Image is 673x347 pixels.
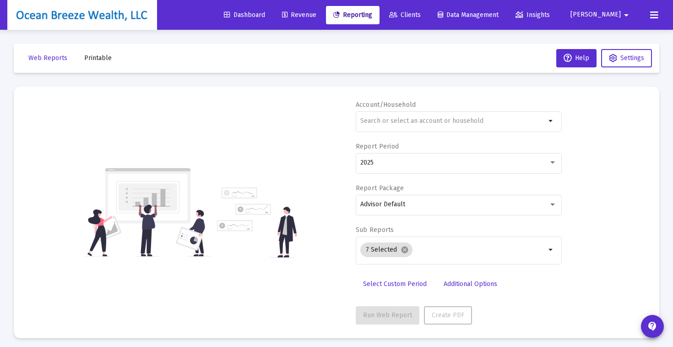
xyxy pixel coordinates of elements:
[620,54,644,62] span: Settings
[356,101,416,109] label: Account/Household
[438,11,499,19] span: Data Management
[356,143,399,150] label: Report Period
[432,311,464,319] span: Create PDF
[430,6,506,24] a: Data Management
[224,11,265,19] span: Dashboard
[14,6,150,24] img: Dashboard
[326,6,380,24] a: Reporting
[444,280,497,288] span: Additional Options
[217,187,297,258] img: reporting-alt
[360,200,405,208] span: Advisor Default
[564,54,589,62] span: Help
[77,49,119,67] button: Printable
[360,117,546,125] input: Search or select an account or household
[275,6,324,24] a: Revenue
[363,311,412,319] span: Run Web Report
[570,11,621,19] span: [PERSON_NAME]
[21,49,75,67] button: Web Reports
[424,306,472,325] button: Create PDF
[356,184,404,192] label: Report Package
[84,54,112,62] span: Printable
[389,11,421,19] span: Clients
[516,11,550,19] span: Insights
[356,306,419,325] button: Run Web Report
[333,11,372,19] span: Reporting
[546,244,557,255] mat-icon: arrow_drop_down
[217,6,272,24] a: Dashboard
[356,226,394,234] label: Sub Reports
[360,241,546,259] mat-chip-list: Selection
[559,6,643,24] button: [PERSON_NAME]
[601,49,652,67] button: Settings
[86,167,212,258] img: reporting
[360,159,374,166] span: 2025
[401,246,409,254] mat-icon: cancel
[382,6,428,24] a: Clients
[647,321,658,332] mat-icon: contact_support
[621,6,632,24] mat-icon: arrow_drop_down
[28,54,67,62] span: Web Reports
[282,11,316,19] span: Revenue
[556,49,597,67] button: Help
[360,242,412,257] mat-chip: 7 Selected
[363,280,427,288] span: Select Custom Period
[508,6,557,24] a: Insights
[546,116,557,127] mat-icon: arrow_drop_down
